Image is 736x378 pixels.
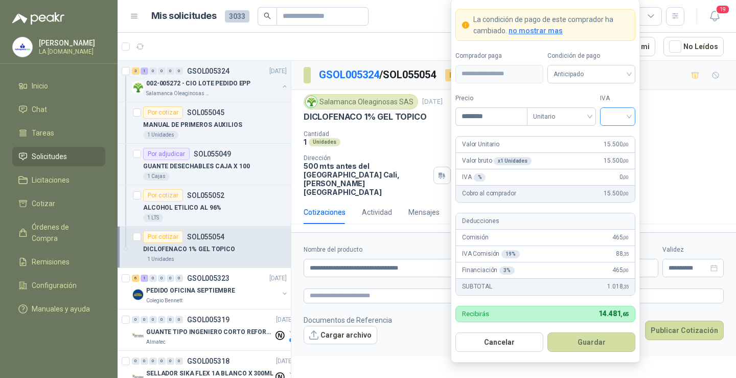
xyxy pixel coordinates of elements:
[32,198,55,209] span: Cotizar
[12,299,105,319] a: Manuales y ayuda
[304,245,516,255] label: Nombre del producto
[304,326,377,344] button: Cargar archivo
[473,14,629,36] p: La condición de pago de este comprador ha cambiado.
[607,282,629,292] span: 1.018
[143,172,170,181] div: 1 Cajas
[474,173,486,182] div: %
[132,81,144,94] img: Company Logo
[32,303,90,315] span: Manuales y ayuda
[187,192,224,199] p: SOL055052
[304,112,427,122] p: DICLOFENACO 1% GEL TOPICO
[304,138,307,146] p: 1
[304,315,392,326] p: Documentos de Referencia
[12,276,105,295] a: Configuración
[32,174,70,186] span: Licitaciones
[304,94,418,109] div: Salamanca Oleaginosas SAS
[12,76,105,96] a: Inicio
[146,327,273,337] p: GUANTE TIPO INGENIERO CORTO REFORZADO
[662,245,724,255] label: Validez
[143,189,183,202] div: Por cotizar
[146,79,250,88] p: 002-005272 - CIO LOTE PEDIDO EPP
[158,358,166,365] div: 0
[132,68,140,75] div: 3
[13,37,32,57] img: Company Logo
[158,275,166,282] div: 0
[612,265,629,275] span: 465
[132,314,295,346] a: 0 0 0 0 0 0 GSOL005319[DATE] Company LogoGUANTE TIPO INGENIERO CORTO REFORZADOAlmatec
[187,68,229,75] p: GSOL005324
[462,156,532,166] p: Valor bruto
[623,158,629,164] span: ,00
[501,250,520,258] div: 19 %
[455,332,543,352] button: Cancelar
[12,217,105,248] a: Órdenes de Compra
[132,65,289,98] a: 3 1 0 0 0 0 GSOL005324[DATE] Company Logo002-005272 - CIO LOTE PEDIDO EPPSalamanca Oleaginosas SAS
[167,358,174,365] div: 0
[143,106,183,119] div: Por cotizar
[118,102,291,144] a: Por cotizarSOL055045MANUAL DE PRIMEROS AUXILIOS1 Unidades
[167,68,174,75] div: 0
[194,150,231,158] p: SOL055049
[143,203,221,213] p: ALCOHOL ETILICO AL 96%
[616,249,629,259] span: 88
[143,231,183,243] div: Por cotizar
[304,130,451,138] p: Cantidad
[12,100,105,119] a: Chat
[12,12,64,25] img: Logo peakr
[276,315,293,325] p: [DATE]
[623,251,629,257] span: ,35
[187,233,224,240] p: SOL055054
[225,10,249,23] span: 3033
[306,96,317,107] img: Company Logo
[187,316,229,323] p: GSOL005319
[149,316,157,323] div: 0
[547,332,635,352] button: Guardar
[547,51,635,61] label: Condición de pago
[32,280,77,291] span: Configuración
[118,185,291,227] a: Por cotizarSOL055052ALCOHOL ETILICO AL 96%1 LTS
[12,147,105,166] a: Solicitudes
[141,358,148,365] div: 0
[362,207,392,218] div: Actividad
[620,311,629,318] span: ,65
[175,316,183,323] div: 0
[175,275,183,282] div: 0
[118,144,291,185] a: Por adjudicarSOL055049GUANTE DESECHABLES CAJA X 1001 Cajas
[604,189,629,198] span: 15.500
[600,94,635,103] label: IVA
[143,214,163,222] div: 1 LTS
[462,21,469,29] span: exclamation-circle
[141,68,148,75] div: 1
[462,140,499,149] p: Valor Unitario
[304,207,346,218] div: Cotizaciones
[604,156,629,166] span: 15.500
[149,275,157,282] div: 0
[143,148,190,160] div: Por adjudicar
[143,162,250,171] p: GUANTE DESECHABLES CAJA X 100
[499,266,515,275] div: 3 %
[705,7,724,26] button: 19
[12,194,105,213] a: Cotizar
[132,275,140,282] div: 6
[276,357,293,366] p: [DATE]
[118,227,291,268] a: Por cotizarSOL055054DICLOFENACO 1% GEL TOPICO1 Unidades
[462,216,499,226] p: Deducciones
[143,244,235,254] p: DICLOFENACO 1% GEL TOPICO
[32,151,67,162] span: Solicitudes
[716,5,730,14] span: 19
[623,235,629,240] span: ,00
[462,282,492,292] p: SUBTOTAL
[158,68,166,75] div: 0
[132,330,144,342] img: Company Logo
[604,140,629,149] span: 15.500
[32,104,47,115] span: Chat
[39,49,103,55] p: LA [DOMAIN_NAME]
[132,288,144,301] img: Company Logo
[462,265,515,275] p: Financiación
[623,284,629,290] span: ,35
[12,170,105,190] a: Licitaciones
[146,297,182,305] p: Colegio Bennett
[32,221,96,244] span: Órdenes de Compra
[422,97,443,107] p: [DATE]
[455,51,543,61] label: Comprador paga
